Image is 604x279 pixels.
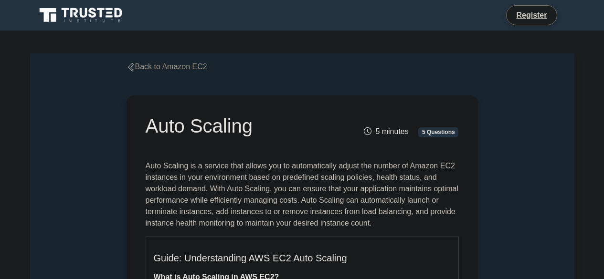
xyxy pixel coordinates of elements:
[364,127,408,135] span: 5 minutes
[510,9,552,21] a: Register
[146,114,350,137] h1: Auto Scaling
[146,160,459,229] p: Auto Scaling is a service that allows you to automatically adjust the number of Amazon EC2 instan...
[418,127,458,137] span: 5 Questions
[127,62,207,71] a: Back to Amazon EC2
[154,252,451,264] h5: Guide: Understanding AWS EC2 Auto Scaling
